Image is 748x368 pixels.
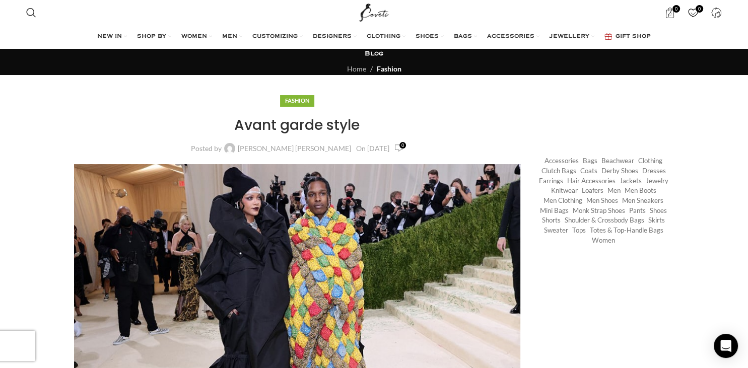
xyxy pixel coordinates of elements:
[454,27,477,47] a: BAGS
[367,33,400,41] span: CLOTHING
[394,142,403,154] a: 0
[622,196,663,205] a: Men Sneakers (154 items)
[580,166,597,176] a: Coats (414 items)
[21,27,727,47] div: Main navigation
[714,334,738,358] div: Open Intercom Messenger
[586,196,618,205] a: Men Shoes (1,372 items)
[601,166,638,176] a: Derby shoes (233 items)
[356,144,389,153] time: On [DATE]
[550,27,594,47] a: JEWELLERY
[683,3,704,23] div: My Wishlist
[573,206,625,215] a: Monk strap shoes (262 items)
[21,3,41,23] a: Search
[582,186,603,195] a: Loafers (193 items)
[74,115,521,135] h1: Avant garde style
[97,27,127,47] a: NEW IN
[97,33,122,41] span: NEW IN
[541,166,576,176] a: Clutch Bags (155 items)
[542,215,561,225] a: Shorts (296 items)
[367,27,405,47] a: CLOTHING
[252,27,303,47] a: CUSTOMIZING
[638,156,662,166] a: Clothing (18,143 items)
[545,156,579,166] a: Accessories (745 items)
[238,145,351,152] a: [PERSON_NAME] [PERSON_NAME]
[567,176,616,186] a: Hair Accessories (245 items)
[696,5,703,13] span: 0
[191,145,222,152] span: Posted by
[629,206,646,215] a: Pants (1,320 items)
[672,5,680,13] span: 0
[181,27,212,47] a: WOMEN
[454,33,472,41] span: BAGS
[601,156,634,166] a: Beachwear (451 items)
[222,33,237,41] span: MEN
[181,33,207,41] span: WOMEN
[377,64,401,73] a: Fashion
[604,27,651,47] a: GIFT SHOP
[660,3,681,23] a: 0
[416,33,439,41] span: SHOES
[616,33,651,41] span: GIFT SHOP
[625,186,656,195] a: Men Boots (296 items)
[365,49,383,58] h3: Blog
[590,226,663,235] a: Totes & Top-Handle Bags (361 items)
[357,8,391,16] a: Site logo
[565,215,644,225] a: Shoulder & Crossbody Bags (673 items)
[572,226,586,235] a: Tops (2,860 items)
[551,186,578,195] a: Knitwear (472 items)
[416,27,444,47] a: SHOES
[650,206,667,215] a: Shoes (294 items)
[285,97,309,104] a: Fashion
[137,33,166,41] span: SHOP BY
[642,166,666,176] a: Dresses (9,518 items)
[543,196,582,205] a: Men Clothing (418 items)
[313,27,357,47] a: DESIGNERS
[399,142,406,149] span: 0
[683,3,704,23] a: 0
[540,206,569,215] a: Mini Bags (369 items)
[583,156,597,166] a: Bags (1,747 items)
[544,226,568,235] a: Sweater (241 items)
[604,33,612,40] img: GiftBag
[487,33,534,41] span: ACCESSORIES
[646,176,668,186] a: Jewelry (409 items)
[347,64,366,73] a: Home
[539,176,563,186] a: Earrings (185 items)
[607,186,621,195] a: Men (1,906 items)
[648,215,665,225] a: Skirts (1,010 items)
[592,236,615,245] a: Women (21,403 items)
[620,176,642,186] a: Jackets (1,158 items)
[224,143,235,154] img: author-avatar
[252,33,298,41] span: CUSTOMIZING
[137,27,171,47] a: SHOP BY
[313,33,352,41] span: DESIGNERS
[550,33,589,41] span: JEWELLERY
[222,27,242,47] a: MEN
[487,27,539,47] a: ACCESSORIES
